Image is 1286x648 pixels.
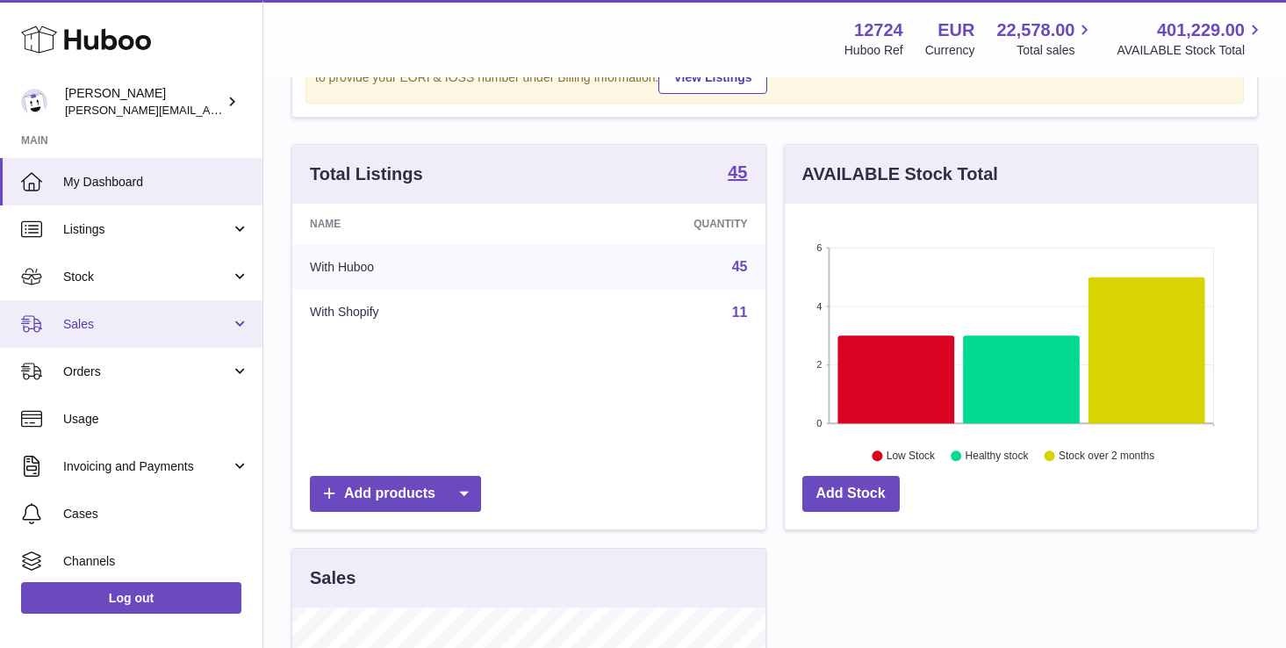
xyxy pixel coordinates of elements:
span: 401,229.00 [1157,18,1245,42]
td: With Shopify [292,290,547,335]
span: Sales [63,316,231,333]
span: My Dashboard [63,174,249,191]
strong: EUR [938,18,974,42]
text: 0 [816,418,822,428]
span: Listings [63,221,231,238]
text: Healthy stock [965,450,1029,462]
div: [PERSON_NAME] [65,85,223,119]
strong: 45 [728,163,747,181]
a: Add products [310,476,481,512]
strong: 12724 [854,18,903,42]
th: Quantity [547,204,765,244]
a: 45 [732,259,748,274]
img: sebastian@ffern.co [21,89,47,115]
a: 401,229.00 AVAILABLE Stock Total [1117,18,1265,59]
span: [PERSON_NAME][EMAIL_ADDRESS][DOMAIN_NAME] [65,103,352,117]
span: Stock [63,269,231,285]
text: Low Stock [886,450,935,462]
a: 11 [732,305,748,320]
div: Currency [925,42,975,59]
a: Add Stock [802,476,900,512]
span: Channels [63,553,249,570]
a: Log out [21,582,241,614]
span: Usage [63,411,249,428]
td: With Huboo [292,244,547,290]
span: Total sales [1017,42,1095,59]
h3: Sales [310,566,356,590]
a: 22,578.00 Total sales [996,18,1095,59]
span: Invoicing and Payments [63,458,231,475]
h3: Total Listings [310,162,423,186]
span: Cases [63,506,249,522]
div: Huboo Ref [844,42,903,59]
span: 22,578.00 [996,18,1074,42]
text: Stock over 2 months [1059,450,1154,462]
span: Orders [63,364,231,380]
text: 6 [816,242,822,253]
h3: AVAILABLE Stock Total [802,162,998,186]
a: 45 [728,163,747,184]
th: Name [292,204,547,244]
text: 2 [816,359,822,370]
text: 4 [816,301,822,312]
span: AVAILABLE Stock Total [1117,42,1265,59]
